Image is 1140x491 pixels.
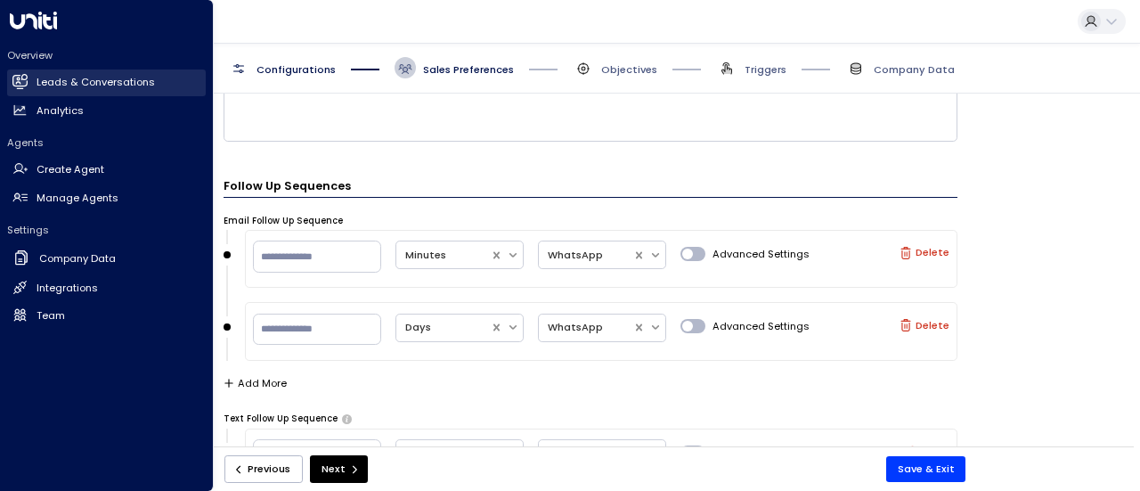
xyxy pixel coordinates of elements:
h2: Overview [7,48,206,62]
a: Analytics [7,97,206,124]
h2: Leads & Conversations [37,75,155,90]
a: Leads & Conversations [7,70,206,96]
button: Save & Exit [886,456,966,482]
h2: Analytics [37,103,84,119]
label: Text Follow Up Sequence [224,413,338,425]
h2: Company Data [39,251,116,266]
a: Create Agent [7,157,206,184]
h2: Settings [7,223,206,237]
span: Configurations [256,62,336,77]
h2: Manage Agents [37,191,118,206]
h2: Integrations [37,281,98,296]
a: Company Data [7,244,206,274]
button: Next [310,455,368,483]
button: Previous [224,455,303,483]
a: Team [7,302,206,329]
label: Delete [900,247,949,259]
span: Triggers [745,62,786,77]
span: Objectives [601,62,657,77]
label: Delete [900,319,949,331]
span: Sales Preferences [423,62,514,77]
button: Add More [224,378,287,389]
span: Company Data [874,62,955,77]
span: Advanced Settings [712,247,810,262]
a: Integrations [7,274,206,301]
h3: Follow Up Sequences [224,177,957,198]
span: Advanced Settings [712,319,810,334]
h2: Team [37,308,65,323]
h2: Create Agent [37,162,104,177]
button: Set the frequency and timing of follow-up emails the copilot should send if there is no response ... [342,414,352,423]
a: Manage Agents [7,184,206,211]
label: Email Follow Up Sequence [224,215,343,227]
label: Clear [906,445,949,457]
span: Advanced Settings [712,445,810,460]
h2: Agents [7,135,206,150]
